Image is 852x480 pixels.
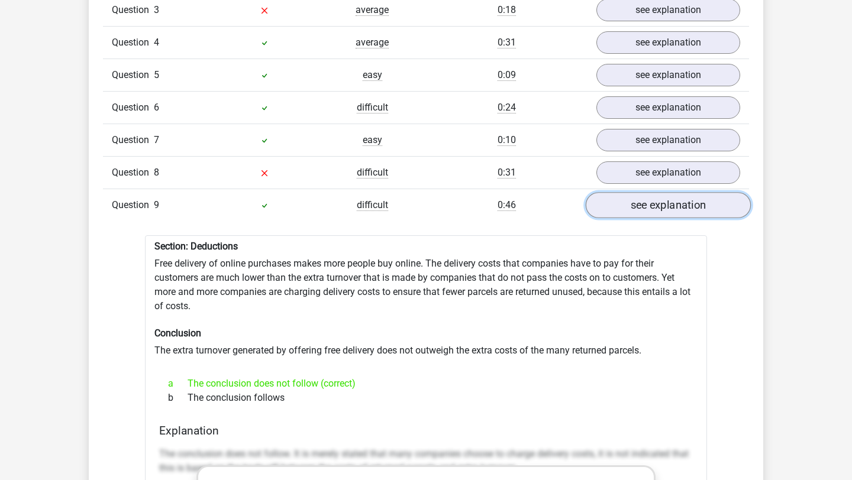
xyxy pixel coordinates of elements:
[596,64,740,86] a: see explanation
[154,241,698,252] h6: Section: Deductions
[168,391,188,405] span: b
[498,4,516,16] span: 0:18
[596,129,740,151] a: see explanation
[356,4,389,16] span: average
[363,134,382,146] span: easy
[154,102,159,113] span: 6
[168,377,188,391] span: a
[112,3,154,17] span: Question
[112,198,154,212] span: Question
[159,447,693,475] p: The conclusion does not follow. It is merely stated that many companies choose to charge delivery...
[596,31,740,54] a: see explanation
[112,100,154,115] span: Question
[159,377,693,391] div: The conclusion does not follow (correct)
[357,199,388,211] span: difficult
[112,166,154,180] span: Question
[112,133,154,147] span: Question
[498,69,516,81] span: 0:09
[586,192,751,218] a: see explanation
[112,35,154,50] span: Question
[112,68,154,82] span: Question
[357,167,388,179] span: difficult
[498,199,516,211] span: 0:46
[596,96,740,119] a: see explanation
[356,37,389,48] span: average
[154,37,159,48] span: 4
[159,424,693,437] h4: Explanation
[498,167,516,179] span: 0:31
[154,4,159,15] span: 3
[154,327,698,339] h6: Conclusion
[498,37,516,48] span: 0:31
[498,102,516,113] span: 0:24
[154,167,159,178] span: 8
[596,161,740,184] a: see explanation
[498,134,516,146] span: 0:10
[363,69,382,81] span: easy
[159,391,693,405] div: The conclusion follows
[154,199,159,210] span: 9
[154,69,159,80] span: 5
[154,134,159,145] span: 7
[357,102,388,113] span: difficult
